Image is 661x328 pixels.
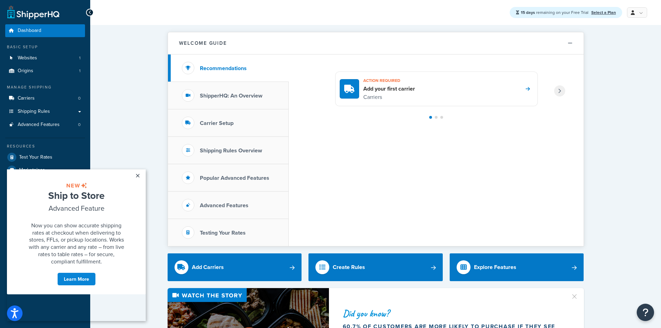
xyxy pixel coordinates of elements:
button: Open Resource Center [637,304,654,321]
a: Create Rules [308,253,443,281]
a: Origins1 [5,65,85,77]
h3: ShipperHQ: An Overview [200,93,262,99]
li: Carriers [5,92,85,105]
li: Origins [5,65,85,77]
span: Advanced Features [18,122,60,128]
div: Did you know? [343,309,562,318]
span: Dashboard [18,28,41,34]
span: Advanced Feature [42,34,98,44]
h4: Add your first carrier [363,85,415,93]
span: Test Your Rates [19,154,52,160]
h3: Recommendations [200,65,247,72]
a: Add Carriers [168,253,302,281]
button: Welcome Guide [168,32,584,54]
span: Websites [18,55,37,61]
span: Origins [18,68,33,74]
a: Help Docs [5,190,85,202]
a: Shipping Rules [5,105,85,118]
span: Carriers [18,95,35,101]
li: Websites [5,52,85,65]
h3: Carrier Setup [200,120,234,126]
li: Advanced Features [5,118,85,131]
h3: Advanced Features [200,202,248,209]
div: Resources [5,143,85,149]
a: Carriers0 [5,92,85,105]
strong: 15 days [521,9,535,16]
h2: Welcome Guide [179,41,227,46]
p: Carriers [363,93,415,102]
span: 1 [79,55,80,61]
a: Explore Features [450,253,584,281]
h3: Shipping Rules Overview [200,148,262,154]
span: Shipping Rules [18,109,50,115]
h3: Testing Your Rates [200,230,246,236]
h3: Action required [363,76,415,85]
span: remaining on your Free Trial [521,9,590,16]
div: Manage Shipping [5,84,85,90]
a: Analytics [5,177,85,189]
div: Basic Setup [5,44,85,50]
div: Explore Features [474,262,516,272]
span: 0 [78,122,80,128]
a: Marketplace [5,164,85,176]
span: Ship to Store [41,19,98,33]
a: Select a Plan [591,9,616,16]
a: Test Your Rates [5,151,85,163]
span: Now you can show accurate shipping rates at checkout when delivering to stores, FFLs, or pickup l... [22,52,117,96]
span: Marketplace [19,167,45,173]
span: 1 [79,68,80,74]
h3: Popular Advanced Features [200,175,269,181]
span: 0 [78,95,80,101]
a: Websites1 [5,52,85,65]
div: Create Rules [333,262,365,272]
a: Advanced Features0 [5,118,85,131]
a: Dashboard [5,24,85,37]
a: Learn More [50,103,89,116]
div: Add Carriers [192,262,224,272]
